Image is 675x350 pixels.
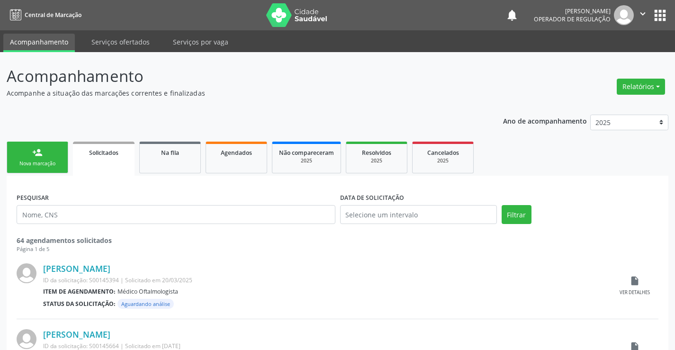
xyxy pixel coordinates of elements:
label: PESQUISAR [17,190,49,205]
input: Nome, CNS [17,205,335,224]
div: Nova marcação [14,160,61,167]
img: img [17,263,36,283]
span: ID da solicitação: S00145394 | [43,276,124,284]
span: Cancelados [427,149,459,157]
a: Serviços ofertados [85,34,156,50]
button: apps [652,7,668,24]
i: insert_drive_file [630,276,640,286]
span: Não compareceram [279,149,334,157]
b: Status da solicitação: [43,300,116,308]
b: Item de agendamento: [43,287,116,296]
div: Ver detalhes [620,289,650,296]
input: Selecione um intervalo [340,205,497,224]
div: 2025 [353,157,400,164]
button: Filtrar [502,205,531,224]
span: Solicitados [89,149,118,157]
strong: 64 agendamentos solicitados [17,236,112,245]
div: person_add [32,147,43,158]
p: Ano de acompanhamento [503,115,587,126]
span: Central de Marcação [25,11,81,19]
p: Acompanhe a situação das marcações correntes e finalizadas [7,88,470,98]
span: Solicitado em [DATE] [125,342,180,350]
button:  [634,5,652,25]
img: img [614,5,634,25]
div: [PERSON_NAME] [534,7,611,15]
span: Aguardando análise [117,299,174,309]
label: DATA DE SOLICITAÇÃO [340,190,404,205]
a: Serviços por vaga [166,34,235,50]
i:  [638,9,648,19]
button: notifications [505,9,519,22]
span: Operador de regulação [534,15,611,23]
img: img [17,329,36,349]
a: Central de Marcação [7,7,81,23]
div: 2025 [419,157,467,164]
span: Resolvidos [362,149,391,157]
span: Solicitado em 20/03/2025 [125,276,192,284]
p: Acompanhamento [7,64,470,88]
a: [PERSON_NAME] [43,263,110,274]
span: Agendados [221,149,252,157]
span: ID da solicitação: S00145664 | [43,342,124,350]
span: Médico Oftalmologista [117,287,178,296]
a: Acompanhamento [3,34,75,52]
div: Página 1 de 5 [17,245,658,253]
button: Relatórios [617,79,665,95]
a: [PERSON_NAME] [43,329,110,340]
div: 2025 [279,157,334,164]
span: Na fila [161,149,179,157]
